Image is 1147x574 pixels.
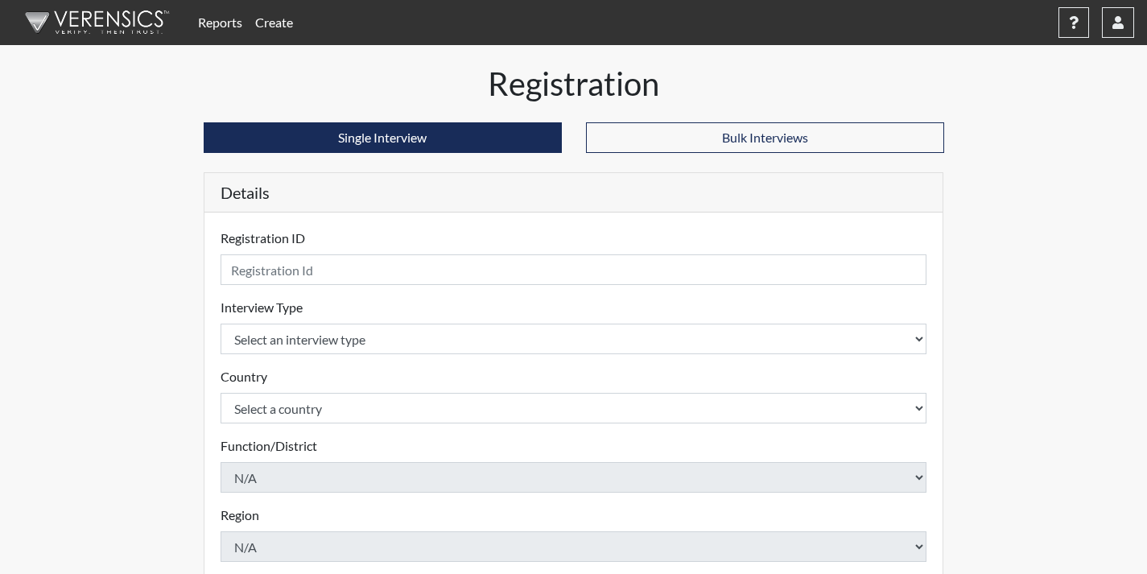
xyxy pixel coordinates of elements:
button: Single Interview [204,122,562,153]
a: Reports [192,6,249,39]
h1: Registration [204,64,944,103]
label: Country [221,367,267,386]
label: Function/District [221,436,317,456]
a: Create [249,6,299,39]
label: Registration ID [221,229,305,248]
h5: Details [204,173,943,213]
label: Region [221,506,259,525]
label: Interview Type [221,298,303,317]
input: Insert a Registration ID, which needs to be a unique alphanumeric value for each interviewee [221,254,927,285]
button: Bulk Interviews [586,122,944,153]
